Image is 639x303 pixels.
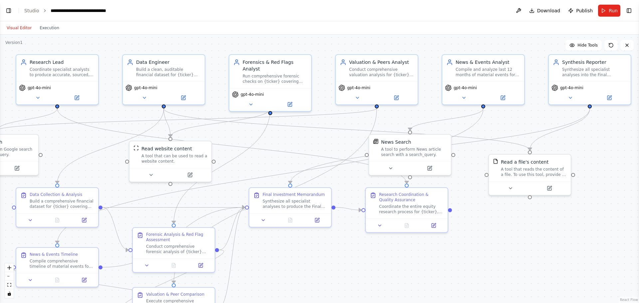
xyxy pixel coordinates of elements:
[58,94,96,102] button: Open in side panel
[5,272,14,281] button: zoom out
[565,40,602,51] button: Hide Tools
[287,108,593,184] g: Edge from 45b22ee4-8c94-41b1-8e48-33ac679746c8 to ab5bd276-46a9-4cbc-ac78-2df4013b41a0
[577,43,598,48] span: Hide Tools
[170,108,274,224] g: Edge from 21445af7-033c-4043-9334-c046ed69b589 to ced0f918-0fcc-4610-9de2-f76350211370
[576,7,593,14] span: Publish
[243,59,307,72] div: Forensics & Red Flags Analyst
[73,216,96,224] button: Open in side panel
[381,147,447,157] div: A tool to perform News article search with a search_query.
[379,204,444,215] div: Coordinate the entire equity research process for {ticker}, ensuring all specialist analyses meet...
[30,67,94,77] div: Coordinate specialist analysts to produce accurate, sourced, decision-ready stock research for {t...
[3,24,36,32] button: Visual Editor
[442,54,525,105] div: News & Events AnalystCompile and analyze last 12 months of material events for {ticker} including...
[16,54,99,105] div: Research LeadCoordinate specialist analysts to produce accurate, sourced, decision-ready stock re...
[271,100,309,108] button: Open in side panel
[146,232,211,242] div: Forensic Analysis & Red Flag Assessment
[488,154,571,196] div: FileReadToolRead a file's contentA tool that reads the content of a file. To use this tool, provi...
[16,247,99,287] div: News & Events TimelineCompile comprehensive timeline of material events for {ticker} over the las...
[43,216,72,224] button: No output available
[377,94,415,102] button: Open in side panel
[5,289,14,298] button: toggle interactivity
[30,252,78,257] div: News & Events Timeline
[146,244,211,254] div: Conduct comprehensive forensic analysis of {ticker} examining: cash conversion quality (CFO/EBITD...
[454,85,477,90] span: gpt-4o-mini
[141,153,207,164] div: A tool that can be used to read a website content.
[73,276,96,284] button: Open in side panel
[562,67,627,77] div: Synthesize all specialist analyses into the Final Investment Memorandum for {ticker} following th...
[136,59,201,66] div: Data Engineer
[306,216,328,224] button: Open in side panel
[411,164,448,172] button: Open in side panel
[249,187,332,227] div: Final Investment MemorandumSynthesize all specialist analyses to produce the Final Investment Mem...
[16,187,99,227] div: Data Collection & AnalysisBuild a comprehensive financial dataset for {ticker} covering {lookback...
[335,54,418,105] div: Valuation & Peers AnalystConduct comprehensive valuation analysis for {ticker} including peer sel...
[598,5,620,17] button: Run
[54,108,167,184] g: Edge from bfc5cb78-26f8-46e3-80ba-31abe221eb79 to e32f4f40-3f62-4a7f-a275-cd789d16ca28
[24,8,39,13] a: Studio
[170,108,380,283] g: Edge from 83edc48b-66a6-4787-a39f-bdace085677d to fe24fbc7-2295-4b3f-bf08-573522f208e7
[141,145,192,152] div: Read website content
[263,192,325,197] div: Final Investment Memorandum
[620,298,638,302] a: React Flow attribution
[349,59,414,66] div: Valuation & Peers Analyst
[365,187,448,233] div: Research Coordination & Quality AssuranceCoordinate the entire equity research process for {ticke...
[501,167,567,177] div: A tool that reads the content of a file. To use this tool, provide a 'file_path' parameter with t...
[160,261,188,269] button: No output available
[590,94,628,102] button: Open in side panel
[122,54,205,105] div: Data EngineerBuild a clean, auditable financial dataset for {ticker} over {lookback_years} years ...
[4,6,13,15] button: Show left sidebar
[531,184,568,192] button: Open in side panel
[548,54,631,105] div: Synthesis ReporterSynthesize all specialist analyses into the Final Investment Memorandum for {ti...
[407,108,487,130] g: Edge from e371f145-3cfd-4ec7-bf6e-304dcf0b135a to d78efcd0-9414-4c9d-bbd0-4bb1e6865f1e
[171,171,209,179] button: Open in side panel
[133,145,139,151] img: ScrapeWebsiteTool
[241,92,264,97] span: gpt-4o-mini
[456,67,520,77] div: Compile and analyze last 12 months of material events for {ticker} including results, guidance ch...
[562,59,627,66] div: Synthesis Reporter
[134,85,157,90] span: gpt-4o-mini
[393,222,421,229] button: No output available
[609,7,618,14] span: Run
[54,108,410,184] g: Edge from e395add0-d879-437f-9ebe-74ce22364307 to 4c2f4f2d-4051-4727-b1a0-41960adc1798
[30,192,82,197] div: Data Collection & Analysis
[560,85,583,90] span: gpt-4o-mini
[624,6,634,15] button: Show right sidebar
[5,263,14,272] button: zoom in
[30,59,94,66] div: Research Lead
[136,67,201,77] div: Build a clean, auditable financial dataset for {ticker} over {lookback_years} years covering pric...
[28,85,51,90] span: gpt-4o-mini
[527,108,593,150] g: Edge from 45b22ee4-8c94-41b1-8e48-33ac679746c8 to a185cf1a-7b45-4a6f-bf52-23a52b49159b
[243,74,307,84] div: Run comprehensive forensic checks on {ticker} covering cash conversion, earnings quality, working...
[501,159,548,165] div: Read a file's content
[36,24,63,32] button: Execution
[381,139,411,145] div: News Search
[373,139,378,144] img: SerplyNewsSearchTool
[54,108,487,243] g: Edge from e371f145-3cfd-4ec7-bf6e-304dcf0b135a to ae19fda8-3336-444b-8e36-578a6bf174a6
[103,204,128,253] g: Edge from e32f4f40-3f62-4a7f-a275-cd789d16ca28 to ced0f918-0fcc-4610-9de2-f76350211370
[456,59,520,66] div: News & Events Analyst
[146,292,204,297] div: Valuation & Peer Comparison
[30,258,94,269] div: Compile comprehensive timeline of material events for {ticker} over the last 12 months including:...
[263,199,327,209] div: Synthesize all specialist analyses to produce the Final Investment Memorandum for {ticker} in the...
[335,204,361,214] g: Edge from ab5bd276-46a9-4cbc-ac78-2df4013b41a0 to 4c2f4f2d-4051-4727-b1a0-41960adc1798
[347,85,370,90] span: gpt-4o-mini
[493,159,498,164] img: FileReadTool
[103,204,245,211] g: Edge from e32f4f40-3f62-4a7f-a275-cd789d16ca28 to ab5bd276-46a9-4cbc-ac78-2df4013b41a0
[160,108,533,150] g: Edge from bfc5cb78-26f8-46e3-80ba-31abe221eb79 to a185cf1a-7b45-4a6f-bf52-23a52b49159b
[229,54,312,112] div: Forensics & Red Flags AnalystRun comprehensive forensic checks on {ticker} covering cash conversi...
[527,5,563,17] button: Download
[5,281,14,289] button: fit view
[5,40,23,45] div: Version 1
[565,5,595,17] button: Publish
[129,141,212,182] div: ScrapeWebsiteToolRead website contentA tool that can be used to read a website content.
[5,263,14,298] div: React Flow controls
[219,204,245,253] g: Edge from ced0f918-0fcc-4610-9de2-f76350211370 to ab5bd276-46a9-4cbc-ac78-2df4013b41a0
[189,261,212,269] button: Open in side panel
[379,192,444,203] div: Research Coordination & Quality Assurance
[422,222,445,229] button: Open in side panel
[164,94,202,102] button: Open in side panel
[276,216,305,224] button: No output available
[537,7,560,14] span: Download
[24,7,106,14] nav: breadcrumb
[484,94,522,102] button: Open in side panel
